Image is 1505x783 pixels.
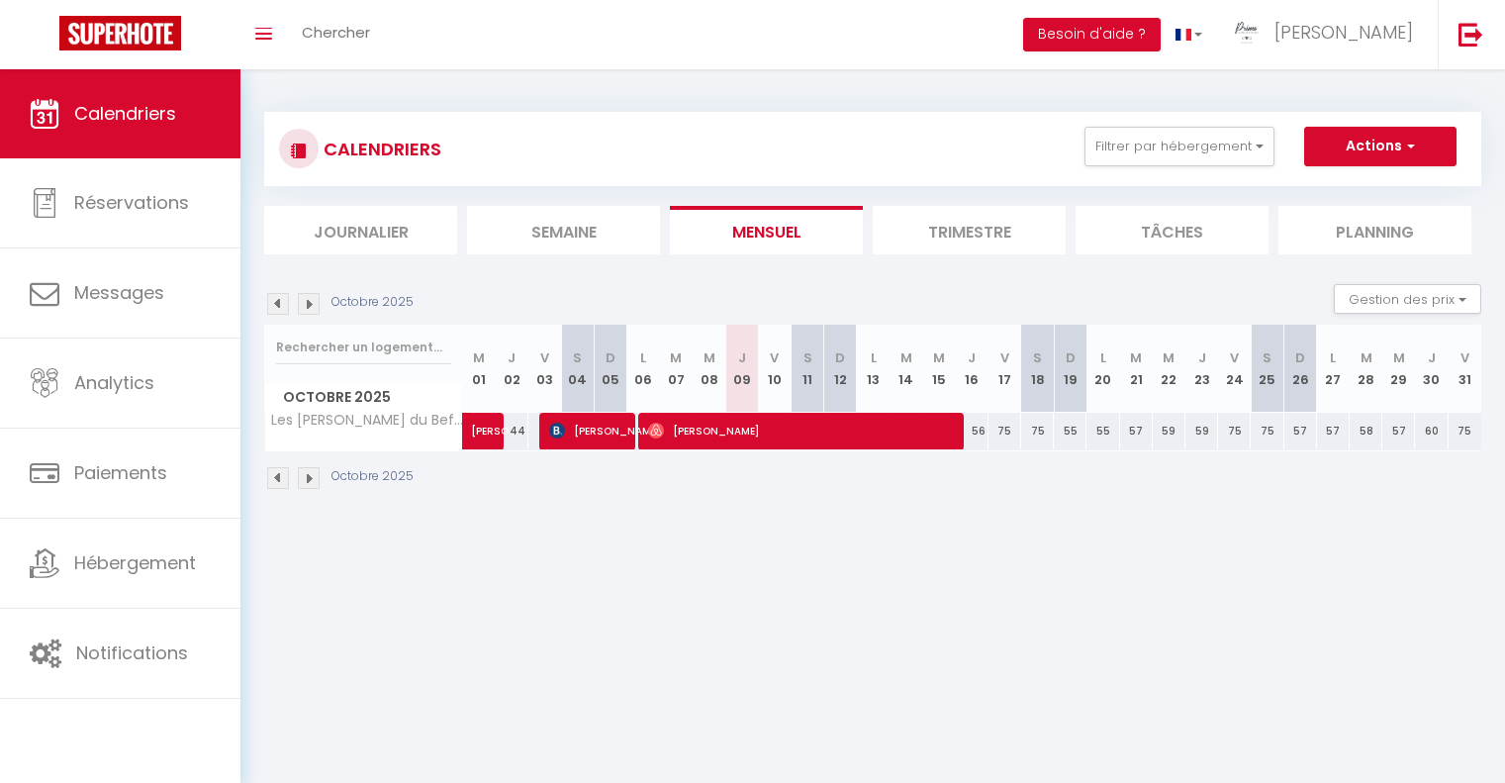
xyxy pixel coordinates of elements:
abbr: L [1100,348,1106,367]
span: Calendriers [74,101,176,126]
abbr: S [573,348,582,367]
th: 24 [1218,325,1251,413]
div: 60 [1415,413,1448,449]
abbr: M [1361,348,1372,367]
abbr: M [1393,348,1405,367]
th: 07 [660,325,693,413]
abbr: J [738,348,746,367]
abbr: J [1198,348,1206,367]
div: 58 [1350,413,1382,449]
th: 12 [824,325,857,413]
div: 59 [1153,413,1185,449]
abbr: M [670,348,682,367]
div: 75 [1218,413,1251,449]
th: 31 [1449,325,1481,413]
th: 17 [988,325,1021,413]
th: 05 [594,325,626,413]
abbr: D [835,348,845,367]
abbr: V [540,348,549,367]
abbr: D [1295,348,1305,367]
button: Gestion des prix [1334,284,1481,314]
abbr: S [1263,348,1271,367]
abbr: M [1130,348,1142,367]
a: [PERSON_NAME] [463,413,496,450]
span: Les [PERSON_NAME] du Beffroi- Le Favori & parking privé [268,413,466,428]
abbr: D [1066,348,1076,367]
span: Réservations [74,190,189,215]
abbr: L [871,348,877,367]
th: 25 [1251,325,1283,413]
th: 21 [1120,325,1153,413]
th: 15 [922,325,955,413]
div: 57 [1284,413,1317,449]
li: Trimestre [873,206,1066,254]
h3: CALENDRIERS [319,127,441,171]
th: 13 [857,325,890,413]
th: 04 [561,325,594,413]
div: 57 [1317,413,1350,449]
abbr: V [770,348,779,367]
abbr: D [606,348,615,367]
th: 28 [1350,325,1382,413]
th: 30 [1415,325,1448,413]
button: Filtrer par hébergement [1084,127,1274,166]
span: [PERSON_NAME] [1274,20,1413,45]
th: 23 [1185,325,1218,413]
th: 01 [463,325,496,413]
th: 06 [627,325,660,413]
div: 75 [1449,413,1481,449]
li: Planning [1278,206,1471,254]
span: Analytics [74,370,154,395]
th: 29 [1382,325,1415,413]
th: 16 [956,325,988,413]
span: [PERSON_NAME] [648,412,1110,449]
th: 27 [1317,325,1350,413]
abbr: V [1230,348,1239,367]
abbr: L [1330,348,1336,367]
span: Octobre 2025 [265,383,462,412]
abbr: M [900,348,912,367]
img: ... [1232,18,1262,48]
span: Paiements [74,460,167,485]
img: logout [1458,22,1483,47]
th: 18 [1021,325,1054,413]
abbr: V [1460,348,1469,367]
abbr: S [1033,348,1042,367]
div: 75 [1251,413,1283,449]
li: Journalier [264,206,457,254]
th: 08 [693,325,725,413]
span: Messages [74,280,164,305]
abbr: J [508,348,516,367]
input: Rechercher un logement... [276,330,451,365]
th: 26 [1284,325,1317,413]
button: Besoin d'aide ? [1023,18,1161,51]
abbr: M [1163,348,1175,367]
span: Notifications [76,640,188,665]
th: 19 [1054,325,1086,413]
p: Octobre 2025 [331,293,414,312]
th: 02 [496,325,528,413]
div: 57 [1120,413,1153,449]
abbr: M [704,348,715,367]
img: Super Booking [59,16,181,50]
abbr: M [473,348,485,367]
th: 10 [758,325,791,413]
li: Semaine [467,206,660,254]
li: Tâches [1076,206,1269,254]
th: 20 [1086,325,1119,413]
th: 03 [528,325,561,413]
div: 59 [1185,413,1218,449]
abbr: J [968,348,976,367]
span: Hébergement [74,550,196,575]
abbr: L [640,348,646,367]
span: [PERSON_NAME] [549,412,665,449]
th: 14 [890,325,922,413]
button: Actions [1304,127,1457,166]
abbr: S [803,348,812,367]
div: 57 [1382,413,1415,449]
abbr: V [1000,348,1009,367]
p: Octobre 2025 [331,467,414,486]
span: Chercher [302,22,370,43]
abbr: M [933,348,945,367]
abbr: J [1428,348,1436,367]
